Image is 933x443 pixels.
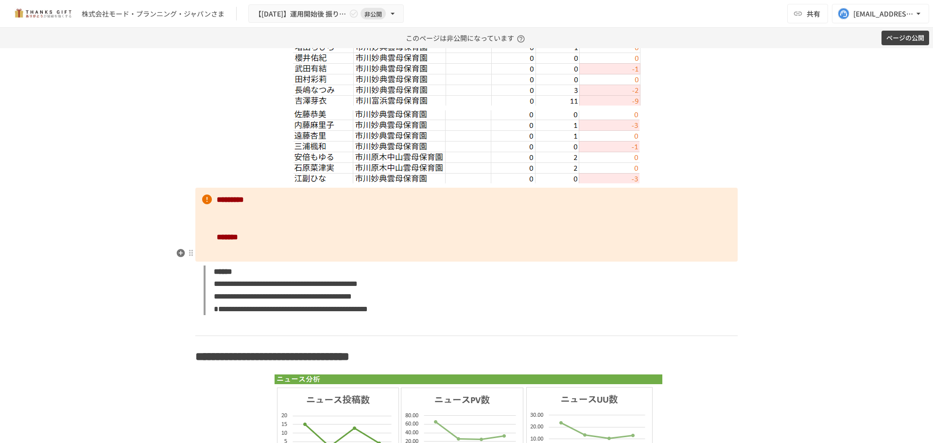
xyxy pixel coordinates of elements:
[361,9,386,19] span: 非公開
[406,28,528,48] p: このページは非公開になっています
[294,110,639,183] img: PGhHpHvtGhIrnh4xFgGEWMC0eFDsqvqMuoxGyyqnkda
[807,8,820,19] span: 共有
[255,8,347,20] span: 【[DATE]】運用開始後 振り返りミーティング
[82,9,225,19] div: 株式会社モード・プランニング・ジャパンさま
[12,6,74,21] img: mMP1OxWUAhQbsRWCurg7vIHe5HqDpP7qZo7fRoNLXQh
[832,4,929,23] button: [EMAIL_ADDRESS][DOMAIN_NAME]
[853,8,914,20] div: [EMAIL_ADDRESS][DOMAIN_NAME]
[881,31,929,46] button: ページの公開
[787,4,828,23] button: 共有
[248,4,404,23] button: 【[DATE]】運用開始後 振り返りミーティング非公開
